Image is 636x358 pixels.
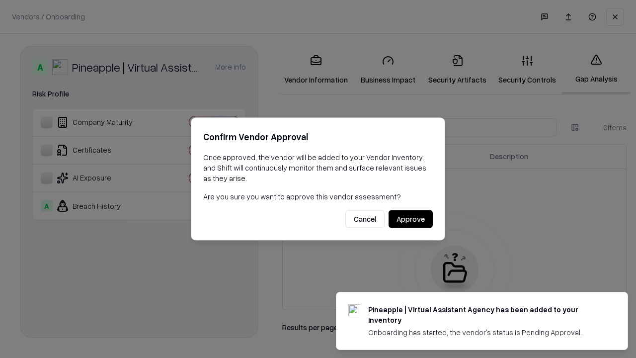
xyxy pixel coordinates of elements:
[203,152,433,183] p: Once approved, the vendor will be added to your Vendor Inventory, and Shift will continuously mon...
[203,130,433,144] h2: Confirm Vendor Approval
[389,210,433,228] button: Approve
[345,210,385,228] button: Cancel
[203,191,433,202] p: Are you sure you want to approve this vendor assessment?
[368,304,604,325] div: Pineapple | Virtual Assistant Agency has been added to your inventory
[348,304,360,316] img: trypineapple.com
[368,327,604,338] div: Onboarding has started, the vendor's status is Pending Approval.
